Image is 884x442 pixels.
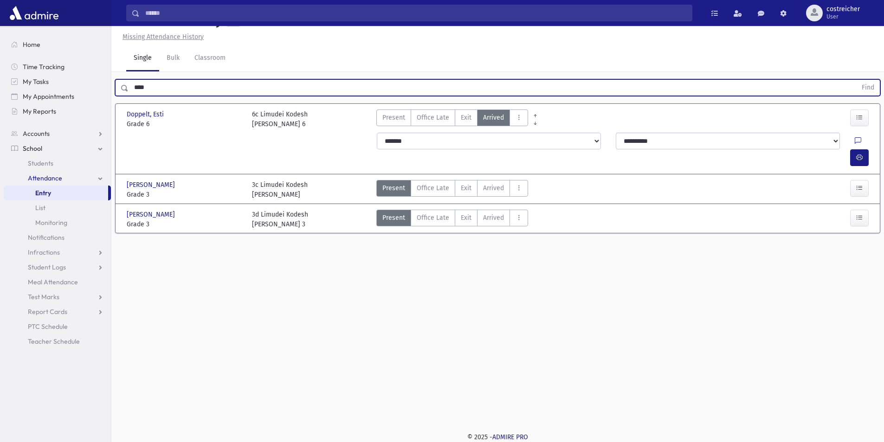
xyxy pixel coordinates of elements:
[4,186,108,200] a: Entry
[4,289,111,304] a: Test Marks
[28,322,68,331] span: PTC Schedule
[376,180,528,199] div: AttTypes
[856,80,880,96] button: Find
[127,119,243,129] span: Grade 6
[127,190,243,199] span: Grade 3
[7,4,61,22] img: AdmirePro
[28,263,66,271] span: Student Logs
[483,113,504,122] span: Arrived
[483,213,504,223] span: Arrived
[4,200,111,215] a: List
[4,141,111,156] a: School
[4,37,111,52] a: Home
[417,113,449,122] span: Office Late
[4,230,111,245] a: Notifications
[382,113,405,122] span: Present
[28,278,78,286] span: Meal Attendance
[382,183,405,193] span: Present
[4,319,111,334] a: PTC Schedule
[252,210,308,229] div: 3d Limudei Kodesh [PERSON_NAME] 3
[23,40,40,49] span: Home
[826,13,860,20] span: User
[252,180,308,199] div: 3c Limudei Kodesh [PERSON_NAME]
[461,113,471,122] span: Exit
[127,109,166,119] span: Doppelt, Esti
[382,213,405,223] span: Present
[483,183,504,193] span: Arrived
[461,213,471,223] span: Exit
[35,218,67,227] span: Monitoring
[28,248,60,256] span: Infractions
[4,334,111,349] a: Teacher Schedule
[23,107,56,115] span: My Reports
[28,233,65,242] span: Notifications
[126,432,869,442] div: © 2025 -
[28,293,59,301] span: Test Marks
[417,213,449,223] span: Office Late
[28,337,80,346] span: Teacher Schedule
[28,174,62,182] span: Attendance
[159,45,187,71] a: Bulk
[826,6,860,13] span: costreicher
[4,126,111,141] a: Accounts
[4,260,111,275] a: Student Logs
[4,89,111,104] a: My Appointments
[23,63,65,71] span: Time Tracking
[23,129,50,138] span: Accounts
[119,33,204,41] a: Missing Attendance History
[140,5,692,21] input: Search
[461,183,471,193] span: Exit
[23,77,49,86] span: My Tasks
[417,183,449,193] span: Office Late
[28,159,53,167] span: Students
[187,45,233,71] a: Classroom
[123,33,204,41] u: Missing Attendance History
[23,92,74,101] span: My Appointments
[28,307,67,316] span: Report Cards
[252,109,308,129] div: 6c Limudei Kodesh [PERSON_NAME] 6
[4,215,111,230] a: Monitoring
[4,104,111,119] a: My Reports
[4,74,111,89] a: My Tasks
[23,144,42,153] span: School
[4,59,111,74] a: Time Tracking
[127,210,177,219] span: [PERSON_NAME]
[4,171,111,186] a: Attendance
[4,304,111,319] a: Report Cards
[127,180,177,190] span: [PERSON_NAME]
[126,45,159,71] a: Single
[4,275,111,289] a: Meal Attendance
[35,189,51,197] span: Entry
[127,219,243,229] span: Grade 3
[376,109,528,129] div: AttTypes
[4,156,111,171] a: Students
[376,210,528,229] div: AttTypes
[35,204,45,212] span: List
[4,245,111,260] a: Infractions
